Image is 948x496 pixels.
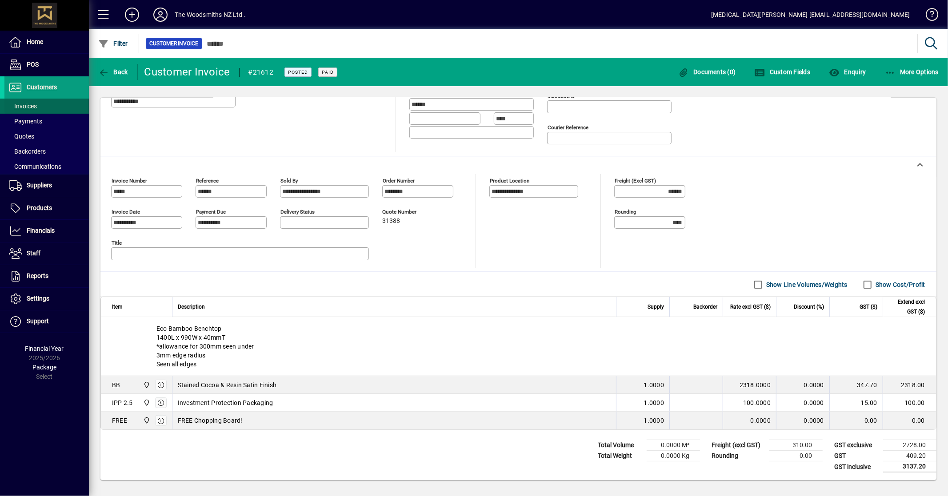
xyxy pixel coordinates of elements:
[829,394,883,412] td: 15.00
[248,65,274,79] div: #21612
[9,163,61,170] span: Communications
[32,364,56,371] span: Package
[830,461,883,472] td: GST inclusive
[112,398,133,407] div: IPP 2.5
[141,380,151,390] span: The Woodsmiths
[25,345,64,352] span: Financial Year
[648,302,664,312] span: Supply
[755,68,811,75] span: Custom Fields
[4,265,89,287] a: Reports
[101,317,936,376] div: Eco Bamboo Benchtop 1400L x 990W x 40mmT *allowance for 300mm seen under 3mm edge radius Seen all...
[4,288,89,310] a: Settings
[593,451,647,461] td: Total Weight
[829,68,866,75] span: Enquiry
[112,302,123,312] span: Item
[829,412,883,429] td: 0.00
[288,69,308,75] span: Posted
[885,68,939,75] span: More Options
[383,178,415,184] mat-label: Order number
[752,64,813,80] button: Custom Fields
[178,416,243,425] span: FREE Chopping Board!
[711,8,910,22] div: [MEDICAL_DATA][PERSON_NAME] [EMAIL_ADDRESS][DOMAIN_NAME]
[776,412,829,429] td: 0.0000
[27,317,49,325] span: Support
[764,280,848,289] label: Show Line Volumes/Weights
[693,302,717,312] span: Backorder
[178,302,205,312] span: Description
[4,242,89,265] a: Staff
[141,416,151,425] span: The Woodsmiths
[178,381,277,389] span: Stained Cocoa & Resin Satin Finish
[196,209,226,215] mat-label: Payment due
[794,302,824,312] span: Discount (%)
[728,416,771,425] div: 0.0000
[883,64,941,80] button: More Options
[676,64,738,80] button: Documents (0)
[919,2,937,31] a: Knowledge Base
[9,103,37,110] span: Invoices
[883,461,936,472] td: 3137.20
[27,227,55,234] span: Financials
[615,209,636,215] mat-label: Rounding
[860,302,877,312] span: GST ($)
[644,416,664,425] span: 1.0000
[149,39,199,48] span: Customer Invoice
[776,376,829,394] td: 0.0000
[98,68,128,75] span: Back
[883,376,936,394] td: 2318.00
[141,398,151,408] span: The Woodsmiths
[593,440,647,451] td: Total Volume
[146,7,175,23] button: Profile
[678,68,736,75] span: Documents (0)
[4,31,89,53] a: Home
[27,182,52,189] span: Suppliers
[27,295,49,302] span: Settings
[647,451,700,461] td: 0.0000 Kg
[178,398,273,407] span: Investment Protection Packaging
[728,398,771,407] div: 100.0000
[27,83,57,91] span: Customers
[769,451,823,461] td: 0.00
[382,209,436,215] span: Quote number
[874,280,925,289] label: Show Cost/Profit
[89,64,138,80] app-page-header-button: Back
[707,440,769,451] td: Freight (excl GST)
[382,218,400,225] span: 31388
[883,451,936,461] td: 409.20
[9,133,34,140] span: Quotes
[883,412,936,429] td: 0.00
[4,144,89,159] a: Backorders
[280,178,298,184] mat-label: Sold by
[883,394,936,412] td: 100.00
[112,416,127,425] div: FREE
[548,124,588,131] mat-label: Courier Reference
[644,381,664,389] span: 1.0000
[888,297,925,317] span: Extend excl GST ($)
[9,118,42,125] span: Payments
[827,64,868,80] button: Enquiry
[27,250,40,257] span: Staff
[112,240,122,246] mat-label: Title
[27,272,48,279] span: Reports
[112,381,120,389] div: BB
[4,310,89,333] a: Support
[4,129,89,144] a: Quotes
[4,99,89,114] a: Invoices
[96,64,130,80] button: Back
[27,204,52,211] span: Products
[769,440,823,451] td: 310.00
[830,451,883,461] td: GST
[830,440,883,451] td: GST exclusive
[644,398,664,407] span: 1.0000
[4,159,89,174] a: Communications
[615,178,656,184] mat-label: Freight (excl GST)
[144,65,230,79] div: Customer Invoice
[883,440,936,451] td: 2728.00
[829,376,883,394] td: 347.70
[98,40,128,47] span: Filter
[4,114,89,129] a: Payments
[776,394,829,412] td: 0.0000
[322,69,334,75] span: Paid
[112,209,140,215] mat-label: Invoice date
[96,36,130,52] button: Filter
